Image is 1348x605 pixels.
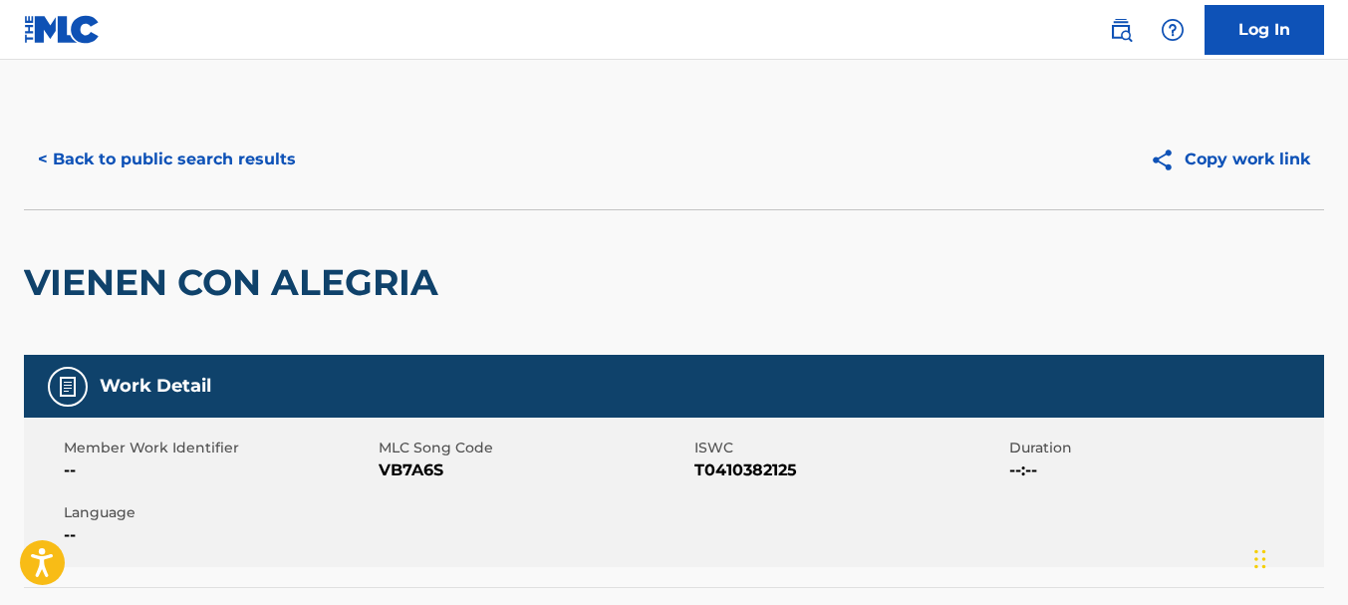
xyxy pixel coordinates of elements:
button: < Back to public search results [24,135,310,184]
div: Arrastrar [1254,529,1266,589]
span: VB7A6S [379,458,688,482]
span: MLC Song Code [379,438,688,458]
img: search [1109,18,1133,42]
img: MLC Logo [24,15,101,44]
iframe: Chat Widget [1248,509,1348,605]
img: help [1161,18,1185,42]
a: Log In [1205,5,1324,55]
button: Copy work link [1136,135,1324,184]
span: Language [64,502,374,523]
img: Work Detail [56,375,80,399]
div: Help [1153,10,1193,50]
span: Member Work Identifier [64,438,374,458]
img: Copy work link [1150,148,1185,172]
span: -- [64,458,374,482]
span: -- [64,523,374,547]
span: ISWC [694,438,1004,458]
a: Public Search [1101,10,1141,50]
span: --:-- [1009,458,1319,482]
span: T0410382125 [694,458,1004,482]
h5: Work Detail [100,375,211,398]
h2: VIENEN CON ALEGRIA [24,260,448,305]
span: Duration [1009,438,1319,458]
div: Widget de chat [1248,509,1348,605]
